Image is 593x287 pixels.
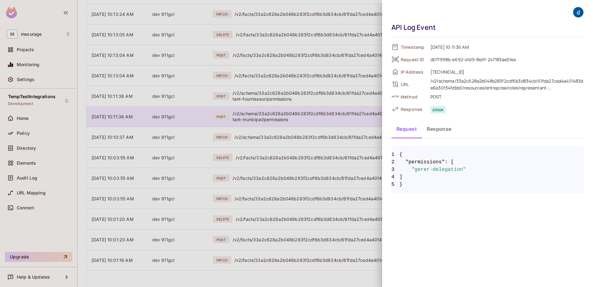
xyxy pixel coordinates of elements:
button: Response [422,121,457,137]
span: 200 ok [430,106,446,113]
span: d07f998b-e692-4fd9-8e0f-247183ae01e4 [427,56,584,63]
span: Request ID [401,57,426,62]
span: Method [401,94,426,100]
span: 2 [391,158,399,166]
span: ] [391,173,584,181]
span: "permissions" [405,158,445,166]
button: Request [391,121,422,137]
div: /v2/schema/33a2c628a2b048b283f2cdf6b3d834cb/61fda27ced4a401483de6e30f34fdbb0/resources/entreprise... [430,78,584,91]
span: URL [401,81,426,87]
span: IP Address [401,69,426,75]
span: [TECHNICAL_ID] [427,68,584,75]
span: Response [401,106,426,112]
span: 5 [391,181,399,188]
span: 4 [391,173,399,181]
div: API Log Event [391,23,581,32]
span: [DATE] 10:11:36 AM [427,43,584,51]
span: { [399,151,403,158]
span: 1 [391,151,399,158]
span: } [391,181,584,188]
span: : [ [445,158,454,166]
span: POST [427,93,584,100]
span: "gerer-delegation" [412,166,466,173]
span: 3 [391,166,399,173]
span: Timestamp [401,44,426,50]
img: dev 911gcl [573,7,583,17]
